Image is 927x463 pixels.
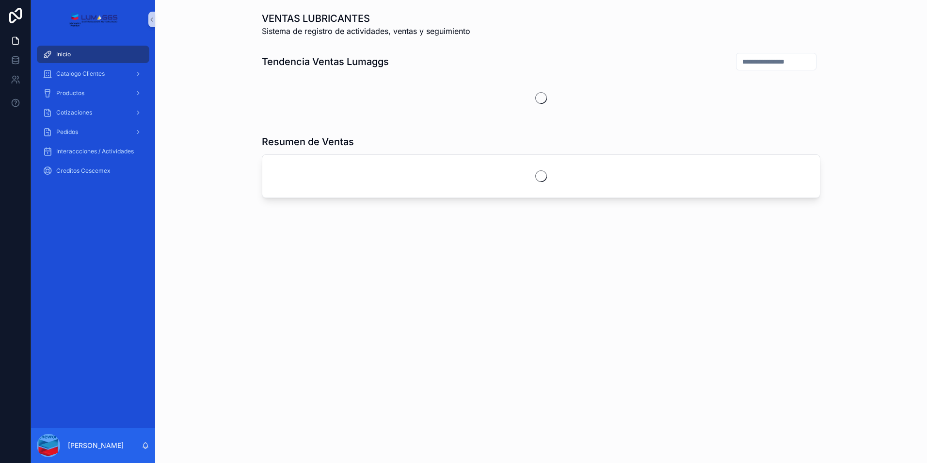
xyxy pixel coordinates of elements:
span: Productos [56,89,84,97]
span: Creditos Cescemex [56,167,111,175]
a: Cotizaciones [37,104,149,121]
img: App logo [68,12,117,27]
span: Sistema de registro de actividades, ventas y seguimiento [262,25,470,37]
p: [PERSON_NAME] [68,441,124,450]
div: Contenido desplazable [31,39,155,192]
a: Interaccciones / Actividades [37,143,149,160]
span: Cotizaciones [56,109,92,116]
a: Creditos Cescemex [37,162,149,180]
a: Catalogo Clientes [37,65,149,83]
span: Inicio [56,50,71,58]
h1: VENTAS LUBRICANTES [262,12,470,25]
a: Productos [37,84,149,102]
span: Pedidos [56,128,78,136]
a: Pedidos [37,123,149,141]
span: Catalogo Clientes [56,70,105,78]
a: Inicio [37,46,149,63]
h1: Resumen de Ventas [262,135,354,149]
h1: Tendencia Ventas Lumaggs [262,55,389,68]
span: Interaccciones / Actividades [56,148,134,155]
